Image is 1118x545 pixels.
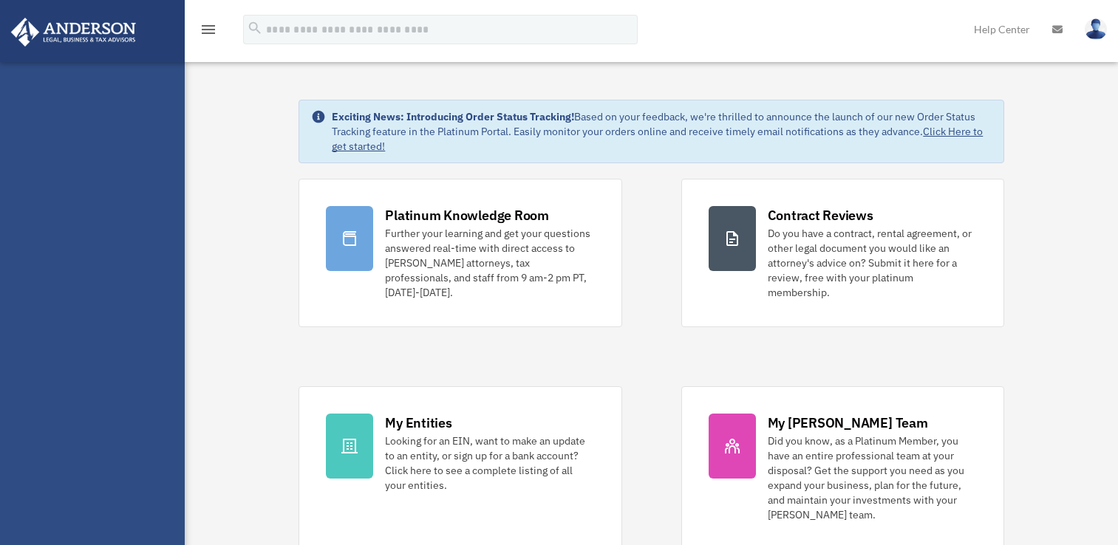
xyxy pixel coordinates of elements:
[299,179,621,327] a: Platinum Knowledge Room Further your learning and get your questions answered real-time with dire...
[332,125,983,153] a: Click Here to get started!
[247,20,263,36] i: search
[768,206,873,224] div: Contract Reviews
[681,179,1004,327] a: Contract Reviews Do you have a contract, rental agreement, or other legal document you would like...
[385,414,451,432] div: My Entities
[768,414,928,432] div: My [PERSON_NAME] Team
[200,26,217,38] a: menu
[385,433,594,493] div: Looking for an EIN, want to make an update to an entity, or sign up for a bank account? Click her...
[332,109,991,154] div: Based on your feedback, we're thrilled to announce the launch of our new Order Status Tracking fe...
[332,110,574,123] strong: Exciting News: Introducing Order Status Tracking!
[385,206,549,224] div: Platinum Knowledge Room
[7,18,140,47] img: Anderson Advisors Platinum Portal
[1085,18,1107,40] img: User Pic
[385,226,594,300] div: Further your learning and get your questions answered real-time with direct access to [PERSON_NAM...
[768,433,977,522] div: Did you know, as a Platinum Member, you have an entire professional team at your disposal? Get th...
[768,226,977,300] div: Do you have a contract, rental agreement, or other legal document you would like an attorney's ad...
[200,21,217,38] i: menu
